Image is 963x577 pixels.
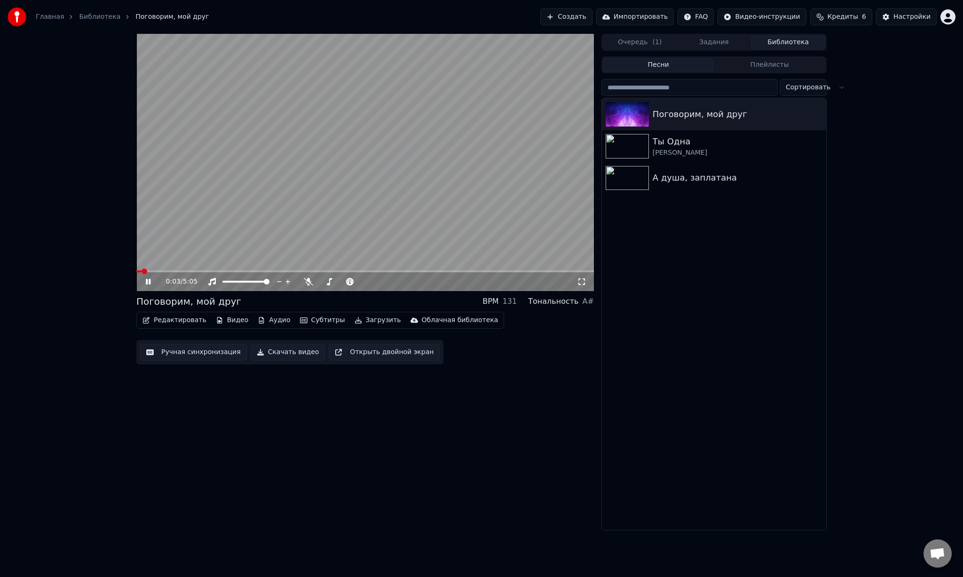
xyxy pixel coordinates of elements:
[166,277,189,286] div: /
[36,12,64,22] a: Главная
[482,296,498,307] div: BPM
[810,8,872,25] button: Кредиты6
[653,148,822,158] div: [PERSON_NAME]
[183,277,197,286] span: 5:05
[139,314,210,327] button: Редактировать
[503,296,517,307] div: 131
[166,277,181,286] span: 0:03
[862,12,866,22] span: 6
[136,295,241,308] div: Поговорим, мой друг
[135,12,209,22] span: Поговорим, мой друг
[786,83,830,92] span: Сортировать
[828,12,858,22] span: Кредиты
[603,36,677,49] button: Очередь
[924,539,952,568] a: Открытый чат
[653,108,822,121] div: Поговорим, мой друг
[140,344,247,361] button: Ручная синхронизация
[351,314,405,327] button: Загрузить
[329,344,440,361] button: Открыть двойной экран
[79,12,120,22] a: Библиотека
[296,314,349,327] button: Субтитры
[714,58,825,72] button: Плейлисты
[8,8,26,26] img: youka
[653,135,822,148] div: Ты Одна
[893,12,931,22] div: Настройки
[422,316,498,325] div: Облачная библиотека
[36,12,209,22] nav: breadcrumb
[212,314,253,327] button: Видео
[751,36,825,49] button: Библиотека
[876,8,937,25] button: Настройки
[254,314,294,327] button: Аудио
[652,38,662,47] span: ( 1 )
[677,36,751,49] button: Задания
[678,8,714,25] button: FAQ
[653,171,822,184] div: А душа, заплатана
[582,296,593,307] div: A#
[603,58,714,72] button: Песни
[251,344,325,361] button: Скачать видео
[718,8,806,25] button: Видео-инструкции
[540,8,592,25] button: Создать
[528,296,578,307] div: Тональность
[596,8,674,25] button: Импортировать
